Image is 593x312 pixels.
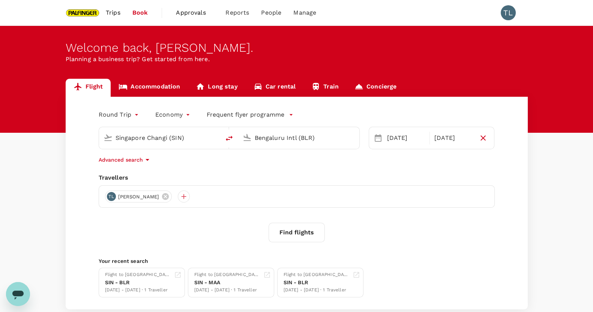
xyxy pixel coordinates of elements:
[105,190,172,202] div: TL[PERSON_NAME]
[194,271,260,279] div: Flight to [GEOGRAPHIC_DATA]
[246,79,304,97] a: Car rental
[99,173,495,182] div: Travellers
[303,79,347,97] a: Train
[215,137,216,138] button: Open
[347,79,404,97] a: Concierge
[176,8,213,17] span: Approvals
[111,79,188,97] a: Accommodation
[255,132,344,144] input: Going to
[6,282,30,306] iframe: Button to launch messaging window
[66,79,111,97] a: Flight
[99,156,143,163] p: Advanced search
[66,55,528,64] p: Planning a business trip? Get started from here.
[207,110,293,119] button: Frequent flyer programme
[194,286,260,294] div: [DATE] - [DATE] · 1 Traveller
[116,132,204,144] input: Depart from
[105,286,171,294] div: [DATE] - [DATE] · 1 Traveller
[354,137,356,138] button: Open
[501,5,516,20] div: TL
[106,8,120,17] span: Trips
[431,130,475,145] div: [DATE]
[225,8,249,17] span: Reports
[293,8,316,17] span: Manage
[269,223,325,242] button: Find flights
[284,279,350,286] div: SIN - BLR
[99,257,495,265] p: Your recent search
[66,41,528,55] div: Welcome back , [PERSON_NAME] .
[207,110,284,119] p: Frequent flyer programme
[155,109,192,121] div: Economy
[114,193,164,201] span: [PERSON_NAME]
[66,4,100,21] img: Palfinger Asia Pacific Pte Ltd
[105,271,171,279] div: Flight to [GEOGRAPHIC_DATA]
[220,129,238,147] button: delete
[99,155,152,164] button: Advanced search
[284,271,350,279] div: Flight to [GEOGRAPHIC_DATA]
[384,130,428,145] div: [DATE]
[99,109,141,121] div: Round Trip
[107,192,116,201] div: TL
[194,279,260,286] div: SIN - MAA
[261,8,281,17] span: People
[188,79,245,97] a: Long stay
[132,8,148,17] span: Book
[105,279,171,286] div: SIN - BLR
[284,286,350,294] div: [DATE] - [DATE] · 1 Traveller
